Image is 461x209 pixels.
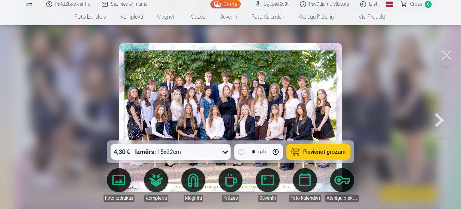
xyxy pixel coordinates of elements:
[325,195,359,202] div: Atslēgu piekariņi
[325,168,359,202] a: Atslēgu piekariņi
[222,195,239,202] div: Krūzes
[425,1,432,8] span: 0
[184,195,203,202] div: Magnēti
[176,168,210,202] a: Magnēti
[342,8,393,25] a: Visi produkti
[244,8,291,25] a: Foto kalendāri
[410,1,422,8] span: Grozs
[291,8,342,25] a: Atslēgu piekariņi
[150,8,182,25] a: Magnēti
[111,144,133,160] div: 4,30 €
[102,168,136,202] a: Foto izdrukas
[289,195,321,202] div: Foto kalendāri
[68,8,113,25] a: Foto izdrukas
[258,195,277,202] div: Suvenīri
[182,8,212,25] a: Krūzes
[113,8,150,25] a: Komplekti
[251,168,285,202] a: Suvenīri
[214,168,247,202] a: Krūzes
[258,148,267,155] div: gab.
[287,144,351,160] button: Pievienot grozam
[303,149,346,155] span: Pievienot grozam
[144,195,168,202] div: Komplekti
[26,2,32,6] img: /fa1
[212,8,244,25] a: Suvenīri
[288,168,322,202] a: Foto kalendāri
[135,144,181,160] div: 15x22cm
[135,148,156,156] strong: Izmērs :
[139,168,173,202] a: Komplekti
[104,195,134,202] div: Foto izdrukas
